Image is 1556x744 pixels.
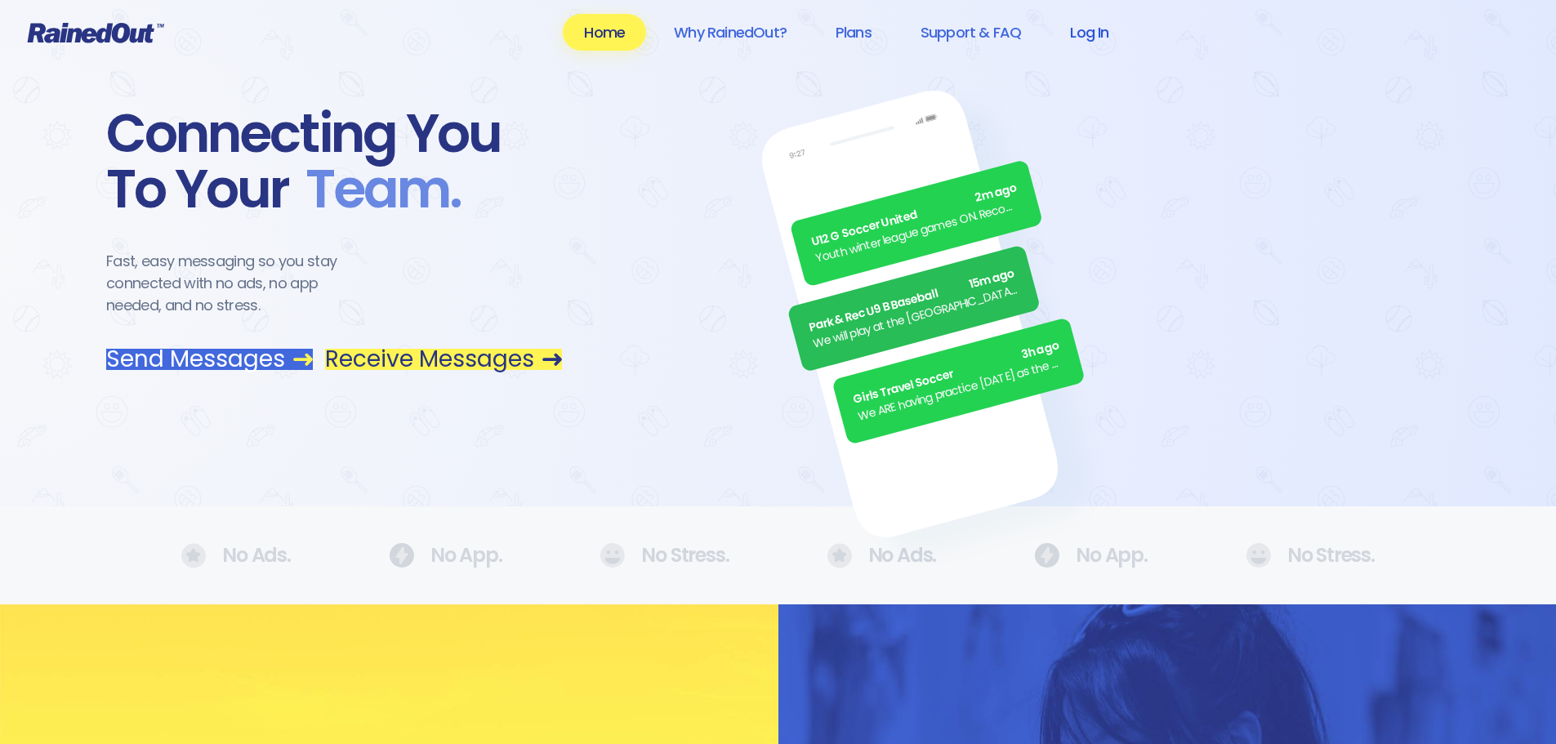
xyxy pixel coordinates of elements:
[106,250,368,316] div: Fast, easy messaging so you stay connected with no ads, no app needed, and no stress.
[856,354,1066,425] div: We ARE having practice [DATE] as the sun is finally out.
[389,543,502,568] div: No App.
[389,543,414,568] img: No Ads.
[814,14,893,51] a: Plans
[600,543,625,568] img: No Ads.
[653,14,808,51] a: Why RainedOut?
[967,265,1016,293] span: 15m ago
[809,180,1019,252] div: U12 G Soccer United
[1034,543,1059,568] img: No Ads.
[1019,337,1061,364] span: 3h ago
[807,265,1017,336] div: Park & Rec U9 B Baseball
[852,337,1062,409] div: Girls Travel Soccer
[814,196,1023,268] div: Youth winter league games ON. Recommend running shoes/sneakers for players as option for footwear.
[827,543,937,568] div: No Ads.
[811,281,1021,353] div: We will play at the [GEOGRAPHIC_DATA]. Wear white, be at the field by 5pm.
[1246,543,1375,568] div: No Stress.
[1246,543,1271,568] img: No Ads.
[974,180,1019,207] span: 2m ago
[106,106,562,217] div: Connecting You To Your
[899,14,1042,51] a: Support & FAQ
[1049,14,1130,51] a: Log In
[181,543,291,568] div: No Ads.
[325,349,562,370] a: Receive Messages
[106,349,313,370] a: Send Messages
[600,543,729,568] div: No Stress.
[1034,543,1148,568] div: No App.
[289,162,461,217] span: Team .
[181,543,206,568] img: No Ads.
[563,14,646,51] a: Home
[827,543,852,568] img: No Ads.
